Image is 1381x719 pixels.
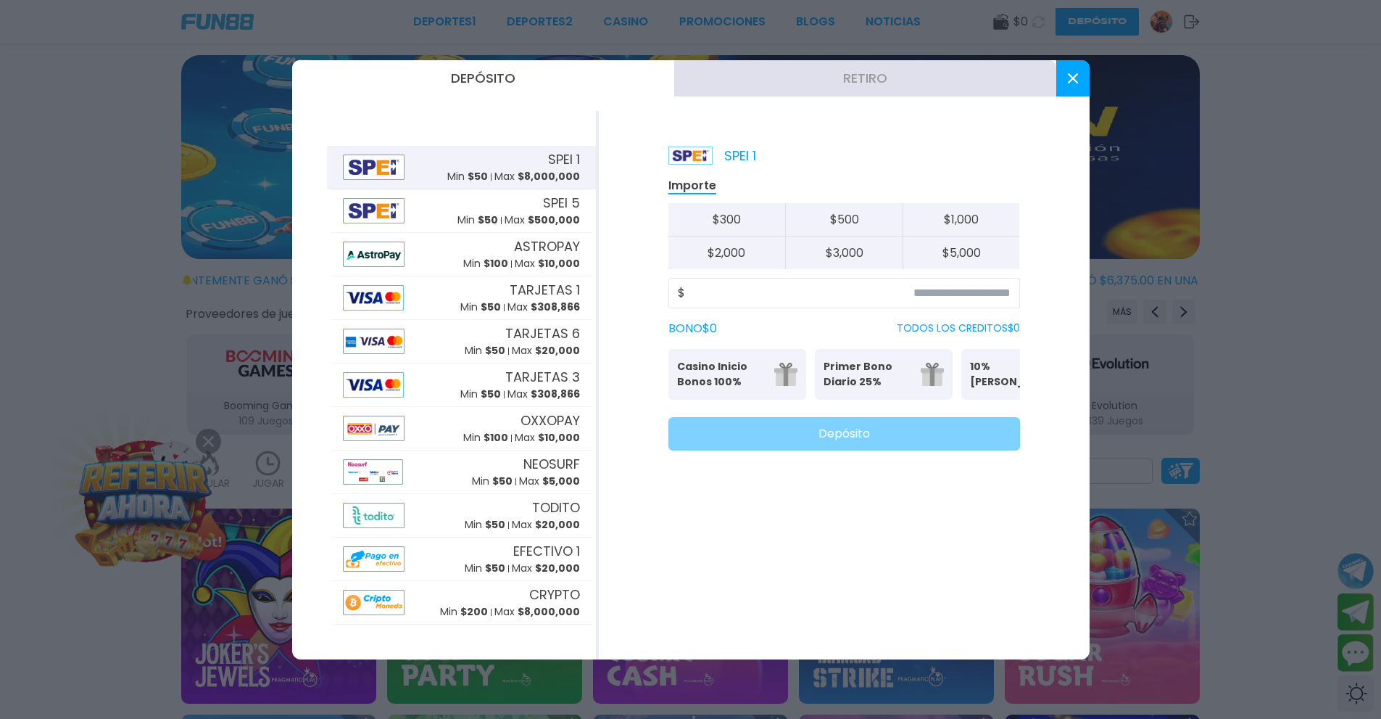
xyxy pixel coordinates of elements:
p: Primer Bono Diario 25% [824,359,912,390]
span: $ 50 [485,343,505,358]
button: Depósito [292,60,674,96]
span: $ 20,000 [535,561,580,575]
button: AlipaySPEI 1Min $50Max $8,000,000 [327,146,596,189]
button: $5,000 [903,237,1020,269]
span: $ 308,866 [531,300,580,314]
p: Min [465,517,505,533]
span: $ 10,000 [538,430,580,445]
button: AlipayEFECTIVO 1Min $50Max $20,000 [327,538,596,581]
p: Max [515,430,580,445]
button: Primer Bono Diario 25% [815,349,953,400]
img: Alipay [343,546,405,572]
span: $ 5,000 [542,474,580,488]
p: Min [472,474,513,489]
span: $ 308,866 [531,387,580,401]
p: Max [512,561,580,576]
p: Min [460,300,501,315]
button: $500 [785,203,903,237]
button: AlipayASTROPAYMin $100Max $10,000 [327,233,596,276]
img: Alipay [343,372,404,398]
img: Alipay [343,459,403,485]
button: $1,000 [903,203,1020,237]
button: Depósito [668,417,1020,451]
span: $ 50 [492,474,513,488]
img: Alipay [343,198,405,223]
p: Min [465,561,505,576]
button: AlipayTODITOMin $50Max $20,000 [327,494,596,538]
label: BONO $ 0 [668,320,717,337]
p: Min [465,343,505,358]
span: $ 10,000 [538,256,580,271]
p: Min [463,430,508,445]
img: Alipay [343,155,405,180]
p: Casino Inicio Bonos 100% [677,359,766,390]
span: $ 8,000,000 [518,604,580,619]
p: Max [494,169,580,184]
button: $2,000 [668,237,786,269]
button: AlipayNEOSURFMin $50Max $5,000 [327,451,596,494]
span: NEOSURF [523,454,580,474]
img: gift [921,363,944,386]
span: OXXOPAY [521,411,580,430]
p: Min [460,387,501,402]
span: $ 100 [484,256,508,271]
p: SPEI 1 [668,146,756,165]
img: Alipay [343,503,405,528]
img: Alipay [343,590,405,615]
button: Casino Inicio Bonos 100% [668,349,806,400]
button: AlipayTARJETAS 3Min $50Max $308,866 [327,363,596,407]
span: TODITO [532,498,580,517]
p: Min [457,213,498,228]
span: TARJETAS 6 [505,324,580,343]
span: SPEI 5 [543,193,580,213]
p: Max [507,300,580,315]
p: 10% [PERSON_NAME] [970,359,1058,390]
span: $ [678,284,685,302]
img: Alipay [343,242,405,267]
p: Max [519,474,580,489]
button: AlipaySPEI 5Min $50Max $500,000 [327,189,596,233]
span: TARJETAS 3 [505,367,580,387]
span: $ 100 [484,430,508,445]
p: Max [507,387,580,402]
button: $300 [668,203,786,237]
span: $ 50 [485,561,505,575]
p: Min [440,604,488,620]
span: $ 200 [460,604,488,619]
p: Min [463,256,508,271]
img: Platform Logo [668,147,713,165]
img: Alipay [343,285,404,311]
button: AlipayTARJETAS 6Min $50Max $20,000 [327,320,596,363]
span: CRYPTO [529,585,580,604]
button: Retiro [674,60,1056,96]
span: $ 50 [485,517,505,532]
button: $3,000 [785,237,903,269]
span: TARJETAS 1 [510,280,580,300]
span: ASTROPAY [514,237,580,256]
span: $ 50 [481,387,501,401]
p: TODOS LOS CREDITOS $ 0 [897,321,1020,336]
span: $ 8,000,000 [518,169,580,184]
p: Max [505,213,580,228]
p: Max [494,604,580,620]
span: $ 50 [478,213,498,227]
button: AlipayCRYPTOMin $200Max $8,000,000 [327,581,596,625]
p: Min [447,169,488,184]
button: AlipayOXXOPAYMin $100Max $10,000 [327,407,596,451]
img: Alipay [343,416,405,441]
span: $ 20,000 [535,343,580,358]
span: $ 50 [468,169,488,184]
img: gift [774,363,797,386]
span: $ 50 [481,300,501,314]
span: SPEI 1 [548,149,580,169]
span: EFECTIVO 1 [513,541,580,561]
img: Alipay [343,329,405,354]
span: $ 20,000 [535,517,580,532]
button: AlipayTARJETAS 1Min $50Max $308,866 [327,276,596,320]
span: $ 500,000 [528,213,580,227]
p: Max [512,343,580,358]
p: Max [515,256,580,271]
p: Max [512,517,580,533]
p: Importe [668,178,716,194]
button: 10% [PERSON_NAME] [961,349,1099,400]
